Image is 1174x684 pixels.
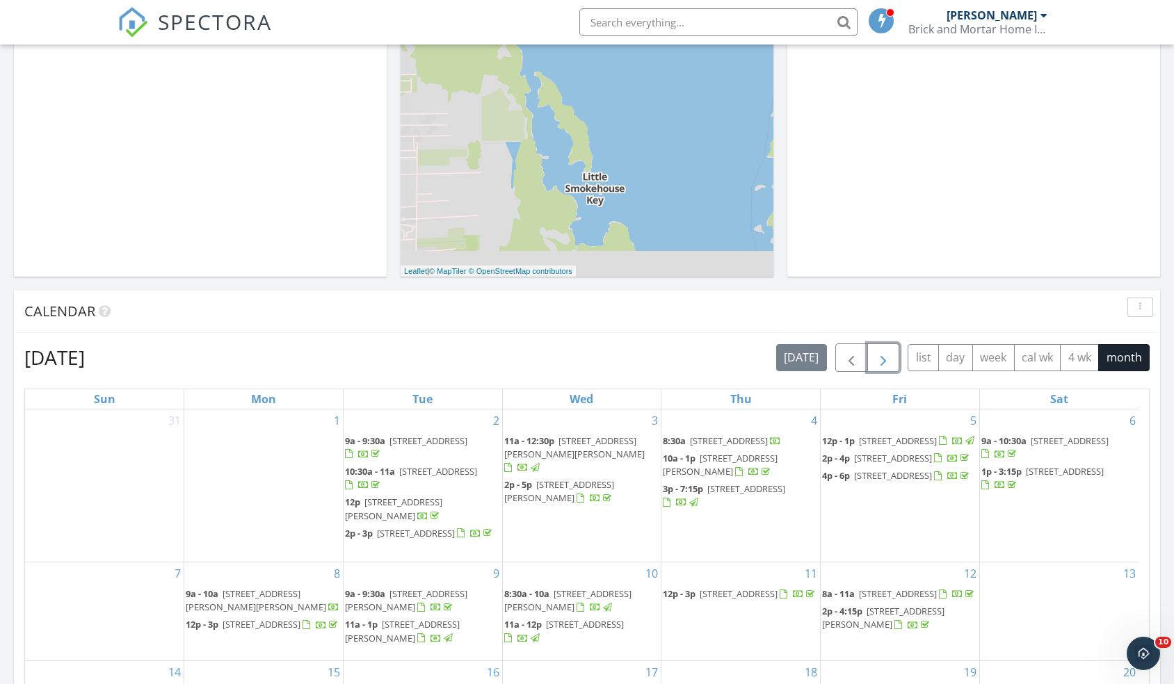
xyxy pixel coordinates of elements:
[663,587,695,600] span: 12p - 3p
[504,434,645,460] span: [STREET_ADDRESS][PERSON_NAME][PERSON_NAME]
[404,267,427,275] a: Leaflet
[947,8,1037,22] div: [PERSON_NAME]
[663,434,781,447] a: 8:30a [STREET_ADDRESS]
[345,434,467,460] a: 9a - 9:30a [STREET_ADDRESS]
[979,409,1139,562] td: Go to September 6, 2025
[859,587,937,600] span: [STREET_ADDRESS]
[1127,637,1160,670] iframe: Intercom live chat
[643,661,661,683] a: Go to September 17, 2025
[389,434,467,447] span: [STREET_ADDRESS]
[822,587,855,600] span: 8a - 11a
[345,526,501,542] a: 2p - 3p [STREET_ADDRESS]
[504,618,542,630] span: 11a - 12p
[981,433,1137,463] a: 9a - 10:30a [STREET_ADDRESS]
[567,389,596,409] a: Wednesday
[981,434,1027,447] span: 9a - 10:30a
[186,587,339,613] a: 9a - 10a [STREET_ADDRESS][PERSON_NAME][PERSON_NAME]
[961,661,979,683] a: Go to September 19, 2025
[25,562,184,661] td: Go to September 7, 2025
[890,389,910,409] a: Friday
[166,661,184,683] a: Go to September 14, 2025
[345,465,477,491] a: 10:30a - 11a [STREET_ADDRESS]
[484,661,502,683] a: Go to September 16, 2025
[700,587,778,600] span: [STREET_ADDRESS]
[345,496,442,521] a: 12p [STREET_ADDRESS][PERSON_NAME]
[158,7,272,36] span: SPECTORA
[345,587,385,600] span: 9a - 9:30a
[429,267,467,275] a: © MapTiler
[859,434,937,447] span: [STREET_ADDRESS]
[663,452,778,478] span: [STREET_ADDRESS][PERSON_NAME]
[186,587,218,600] span: 9a - 10a
[345,433,501,463] a: 9a - 9:30a [STREET_ADDRESS]
[663,434,686,447] span: 8:30a
[24,343,85,371] h2: [DATE]
[345,527,373,539] span: 2p - 3p
[504,587,632,613] a: 8:30a - 10a [STREET_ADDRESS][PERSON_NAME]
[967,409,979,432] a: Go to September 5, 2025
[822,468,978,484] a: 4p - 6p [STREET_ADDRESS]
[1026,465,1104,478] span: [STREET_ADDRESS]
[981,464,1137,494] a: 1p - 3:15p [STREET_ADDRESS]
[502,409,661,562] td: Go to September 3, 2025
[186,586,341,616] a: 9a - 10a [STREET_ADDRESS][PERSON_NAME][PERSON_NAME]
[1127,409,1139,432] a: Go to September 6, 2025
[776,344,827,371] button: [DATE]
[663,587,817,600] a: 12p - 3p [STREET_ADDRESS]
[490,409,502,432] a: Go to September 2, 2025
[822,603,978,633] a: 2p - 4:15p [STREET_ADDRESS][PERSON_NAME]
[821,562,980,661] td: Go to September 12, 2025
[25,409,184,562] td: Go to August 31, 2025
[979,562,1139,661] td: Go to September 13, 2025
[345,496,442,521] span: [STREET_ADDRESS][PERSON_NAME]
[938,344,973,371] button: day
[802,562,820,585] a: Go to September 11, 2025
[835,343,868,372] button: Previous month
[1120,661,1139,683] a: Go to September 20, 2025
[345,434,385,447] span: 9a - 9:30a
[502,562,661,661] td: Go to September 10, 2025
[981,465,1022,478] span: 1p - 3:15p
[345,586,501,616] a: 9a - 9:30a [STREET_ADDRESS][PERSON_NAME]
[345,465,395,478] span: 10:30a - 11a
[822,434,976,447] a: 12p - 1p [STREET_ADDRESS]
[184,562,344,661] td: Go to September 8, 2025
[345,587,467,613] a: 9a - 9:30a [STREET_ADDRESS][PERSON_NAME]
[410,389,435,409] a: Tuesday
[331,409,343,432] a: Go to September 1, 2025
[663,586,819,603] a: 12p - 3p [STREET_ADDRESS]
[1047,389,1071,409] a: Saturday
[166,409,184,432] a: Go to August 31, 2025
[579,8,858,36] input: Search everything...
[822,469,972,482] a: 4p - 6p [STREET_ADDRESS]
[345,496,360,508] span: 12p
[504,587,549,600] span: 8:30a - 10a
[663,481,819,511] a: 3p - 7:15p [STREET_ADDRESS]
[822,605,944,630] span: [STREET_ADDRESS][PERSON_NAME]
[822,469,850,482] span: 4p - 6p
[663,450,819,480] a: 10a - 1p [STREET_ADDRESS][PERSON_NAME]
[401,266,576,277] div: |
[649,409,661,432] a: Go to September 3, 2025
[184,409,344,562] td: Go to September 1, 2025
[248,389,279,409] a: Monday
[822,605,862,617] span: 2p - 4:15p
[822,587,976,600] a: 8a - 11a [STREET_ADDRESS]
[186,587,326,613] span: [STREET_ADDRESS][PERSON_NAME][PERSON_NAME]
[727,389,755,409] a: Thursday
[661,562,821,661] td: Go to September 11, 2025
[1060,344,1099,371] button: 4 wk
[504,434,554,447] span: 11a - 12:30p
[1031,434,1109,447] span: [STREET_ADDRESS]
[822,433,978,450] a: 12p - 1p [STREET_ADDRESS]
[490,562,502,585] a: Go to September 9, 2025
[345,618,378,630] span: 11a - 1p
[504,478,532,491] span: 2p - 5p
[345,527,494,539] a: 2p - 3p [STREET_ADDRESS]
[343,409,502,562] td: Go to September 2, 2025
[822,452,972,464] a: 2p - 4p [STREET_ADDRESS]
[345,618,460,644] span: [STREET_ADDRESS][PERSON_NAME]
[661,409,821,562] td: Go to September 4, 2025
[504,587,632,613] span: [STREET_ADDRESS][PERSON_NAME]
[186,617,341,633] a: 12p - 3p [STREET_ADDRESS]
